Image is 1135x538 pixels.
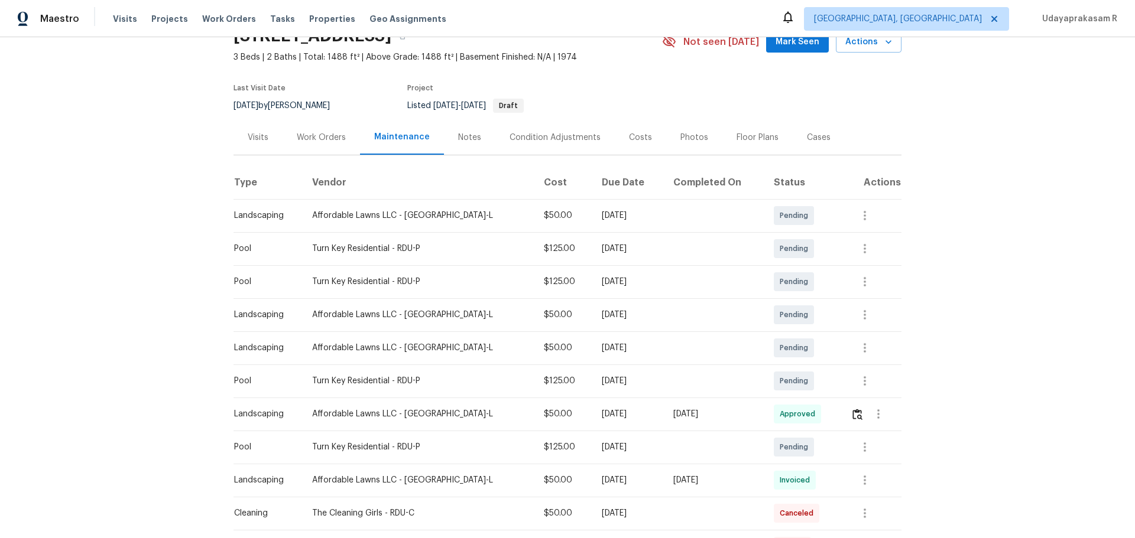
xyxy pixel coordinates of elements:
[407,102,524,110] span: Listed
[814,13,982,25] span: [GEOGRAPHIC_DATA], [GEOGRAPHIC_DATA]
[248,132,268,144] div: Visits
[602,474,654,486] div: [DATE]
[433,102,486,110] span: -
[592,166,664,199] th: Due Date
[151,13,188,25] span: Projects
[780,474,815,486] span: Invoiced
[544,408,583,420] div: $50.00
[780,243,813,255] span: Pending
[780,342,813,354] span: Pending
[680,132,708,144] div: Photos
[602,210,654,221] div: [DATE]
[764,166,841,199] th: Status
[234,276,293,288] div: Pool
[303,166,534,199] th: Vendor
[544,441,583,453] div: $125.00
[234,210,293,221] div: Landscaping
[312,507,525,519] div: The Cleaning Girls - RDU-C
[312,474,525,486] div: Affordable Lawns LLC - [GEOGRAPHIC_DATA]-L
[312,210,525,221] div: Affordable Lawns LLC - [GEOGRAPHIC_DATA]-L
[494,102,523,109] span: Draft
[544,507,583,519] div: $50.00
[234,309,293,321] div: Landscaping
[369,13,446,25] span: Geo Assignments
[234,408,293,420] div: Landscaping
[780,276,813,288] span: Pending
[312,309,525,321] div: Affordable Lawns LLC - [GEOGRAPHIC_DATA]-L
[602,441,654,453] div: [DATE]
[234,51,662,63] span: 3 Beds | 2 Baths | Total: 1488 ft² | Above Grade: 1488 ft² | Basement Finished: N/A | 1974
[433,102,458,110] span: [DATE]
[841,166,901,199] th: Actions
[309,13,355,25] span: Properties
[780,210,813,221] span: Pending
[234,102,258,110] span: [DATE]
[234,99,344,113] div: by [PERSON_NAME]
[544,243,583,255] div: $125.00
[234,474,293,486] div: Landscaping
[807,132,831,144] div: Cases
[602,342,654,354] div: [DATE]
[234,243,293,255] div: Pool
[683,36,759,48] span: Not seen [DATE]
[544,210,583,221] div: $50.00
[374,131,430,143] div: Maintenance
[544,474,583,486] div: $50.00
[845,35,892,50] span: Actions
[602,309,654,321] div: [DATE]
[852,409,862,420] img: Review Icon
[297,132,346,144] div: Work Orders
[312,375,525,387] div: Turn Key Residential - RDU-P
[780,309,813,321] span: Pending
[312,441,525,453] div: Turn Key Residential - RDU-P
[602,276,654,288] div: [DATE]
[458,132,481,144] div: Notes
[312,408,525,420] div: Affordable Lawns LLC - [GEOGRAPHIC_DATA]-L
[673,408,755,420] div: [DATE]
[673,474,755,486] div: [DATE]
[602,507,654,519] div: [DATE]
[234,375,293,387] div: Pool
[234,84,286,92] span: Last Visit Date
[534,166,593,199] th: Cost
[202,13,256,25] span: Work Orders
[544,309,583,321] div: $50.00
[629,132,652,144] div: Costs
[780,507,818,519] span: Canceled
[544,276,583,288] div: $125.00
[1037,13,1117,25] span: Udayaprakasam R
[407,84,433,92] span: Project
[664,166,764,199] th: Completed On
[234,342,293,354] div: Landscaping
[312,342,525,354] div: Affordable Lawns LLC - [GEOGRAPHIC_DATA]-L
[113,13,137,25] span: Visits
[544,342,583,354] div: $50.00
[544,375,583,387] div: $125.00
[851,400,864,428] button: Review Icon
[780,441,813,453] span: Pending
[836,31,901,53] button: Actions
[780,375,813,387] span: Pending
[602,243,654,255] div: [DATE]
[737,132,779,144] div: Floor Plans
[312,276,525,288] div: Turn Key Residential - RDU-P
[234,441,293,453] div: Pool
[461,102,486,110] span: [DATE]
[766,31,829,53] button: Mark Seen
[234,166,303,199] th: Type
[312,243,525,255] div: Turn Key Residential - RDU-P
[602,375,654,387] div: [DATE]
[780,408,820,420] span: Approved
[510,132,601,144] div: Condition Adjustments
[602,408,654,420] div: [DATE]
[234,507,293,519] div: Cleaning
[776,35,819,50] span: Mark Seen
[270,15,295,23] span: Tasks
[40,13,79,25] span: Maestro
[234,30,391,42] h2: [STREET_ADDRESS]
